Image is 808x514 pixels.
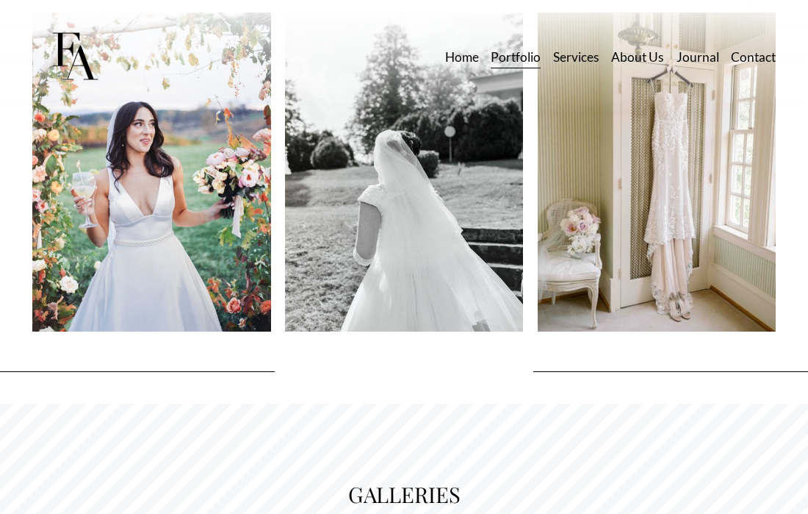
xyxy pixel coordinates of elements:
img: Elexa and Greg-030-Edit.jpg [32,13,271,332]
a: Portfolio [491,44,541,70]
a: About Us [611,44,664,70]
h1: GALLERIES [283,476,525,512]
img: Z8B_4888.jpg [285,13,524,332]
a: Home [445,44,479,70]
img: Frost Artistry [32,15,117,99]
a: Services [553,44,599,70]
img: Z7D_6544.jpg [538,13,776,332]
a: Contact [731,44,776,70]
a: Journal [677,44,719,70]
